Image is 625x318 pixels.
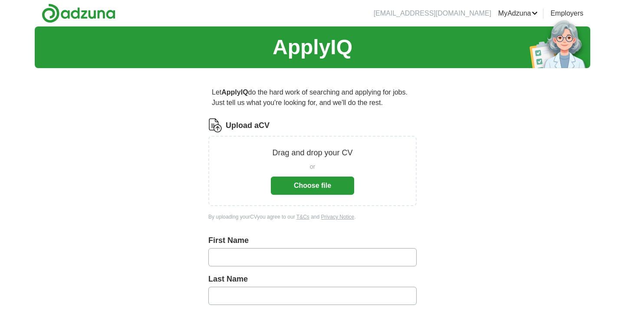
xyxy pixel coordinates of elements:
a: Employers [550,8,583,19]
h1: ApplyIQ [273,32,352,63]
li: [EMAIL_ADDRESS][DOMAIN_NAME] [374,8,491,19]
img: Adzuna logo [42,3,115,23]
p: Let do the hard work of searching and applying for jobs. Just tell us what you're looking for, an... [208,84,417,111]
button: Choose file [271,177,354,195]
label: Upload a CV [226,120,270,131]
strong: ApplyIQ [221,89,248,96]
img: CV Icon [208,118,222,132]
span: or [310,162,315,171]
a: Privacy Notice [321,214,355,220]
div: By uploading your CV you agree to our and . [208,213,417,221]
p: Drag and drop your CV [272,147,352,159]
a: T&Cs [296,214,309,220]
label: First Name [208,235,417,246]
label: Last Name [208,273,417,285]
a: MyAdzuna [498,8,538,19]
